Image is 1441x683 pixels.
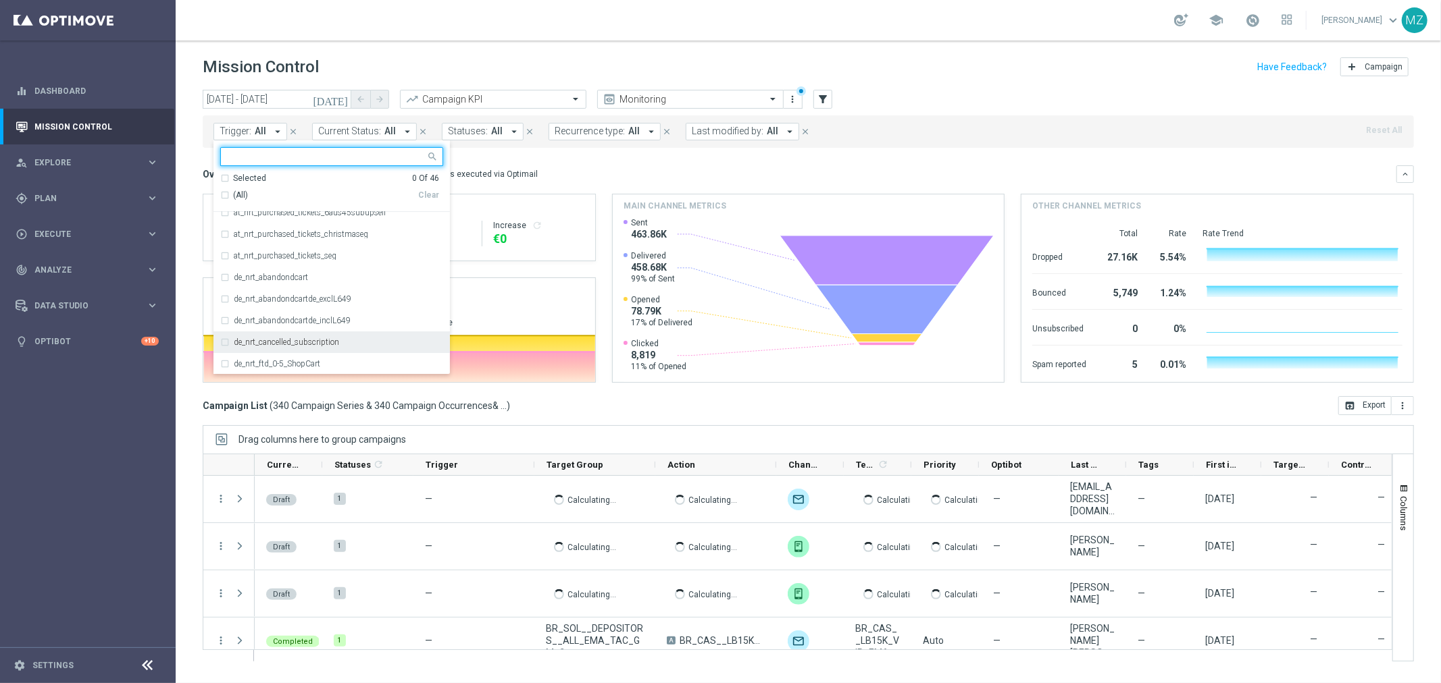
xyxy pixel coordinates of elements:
div: Analyze [16,264,146,276]
span: Drag columns here to group campaigns [238,434,406,445]
span: 463.86K [631,228,667,240]
span: Draft [273,495,290,504]
p: Calculating... [567,540,616,553]
i: keyboard_arrow_right [146,227,159,240]
span: Draft [273,543,290,551]
span: BR_CAS__LB15K_VIP_EMA_TAC_GM_SOL [680,634,765,647]
i: gps_fixed [16,192,28,204]
div: Execute [16,228,146,240]
button: Data Studio keyboard_arrow_right [15,300,159,311]
span: Priority [924,460,956,470]
span: — [1138,634,1145,647]
span: Analyze [34,266,146,274]
span: (All) [233,190,248,201]
div: MZ [1402,7,1427,33]
span: Optibot [991,460,1021,470]
label: de_nrt_abandondcartde_inclL649 [234,317,351,325]
button: more_vert [215,587,227,599]
span: — [1138,540,1145,552]
div: 5.54% [1154,245,1186,267]
div: 0% [1154,317,1186,338]
div: lightbulb Optibot +10 [15,336,159,347]
label: de_nrt_abandondcart [234,273,308,281]
span: Calculate column [371,457,384,472]
p: Calculating... [688,540,737,553]
span: Delivered [631,250,675,261]
a: Dashboard [34,73,159,109]
i: keyboard_arrow_right [146,156,159,169]
i: keyboard_arrow_right [146,263,159,276]
i: close [288,127,298,136]
label: at_nrt_purchased_tickets_6aus45subupsell [234,209,386,217]
div: person_search Explore keyboard_arrow_right [15,157,159,168]
label: — [1310,539,1317,551]
div: Selected [233,173,266,184]
div: 16 Sep 2025, Tuesday [1205,587,1234,599]
div: de_nrt_abandondcart [220,267,443,288]
i: equalizer [16,85,28,97]
button: more_vert [215,493,227,505]
div: Increase [493,220,584,231]
button: gps_fixed Plan keyboard_arrow_right [15,193,159,204]
span: Trigger [426,460,458,470]
span: Execute [34,230,146,238]
button: keyboard_arrow_down [1396,165,1414,183]
i: arrow_drop_down [784,126,796,138]
div: lior_su@optimove.com [1070,481,1115,517]
div: at_nrt_purchased_tickets_6aus45subupsell [220,202,443,223]
button: equalizer Dashboard [15,86,159,97]
span: A [667,636,676,645]
button: close [799,124,811,139]
div: Spam reported [1032,352,1086,374]
div: 16 Sep 2025, Tuesday [1205,634,1234,647]
colored-tag: Draft [266,587,297,600]
span: BR_CAS__LB15K_VIP_EMA_TAC_GM_SOL_20250916 [855,622,900,659]
i: refresh [373,459,384,470]
span: 17% of Delivered [631,317,693,328]
colored-tag: Completed [266,634,320,647]
div: de_nrt_abandondcartde_exclL649 [220,288,443,310]
i: arrow_drop_down [272,126,284,138]
label: — [1310,586,1317,598]
button: track_changes Analyze keyboard_arrow_right [15,265,159,275]
div: 1.24% [1154,281,1186,302]
p: Calculating... [877,587,926,600]
p: Calculating... [944,540,993,553]
i: keyboard_arrow_right [146,192,159,204]
span: ... [501,400,507,411]
i: close [418,127,428,136]
h2: 11% [410,301,584,317]
div: Dropped [1032,245,1086,267]
div: 27.16K [1103,245,1138,267]
multiple-options-button: Export to CSV [1338,400,1414,410]
span: First in Range [1206,460,1238,470]
i: close [662,127,672,136]
div: at_nrt_purchased_tickets_seg [220,245,443,267]
i: more_vert [788,94,799,105]
span: All [628,126,640,137]
label: — [1377,633,1385,645]
i: refresh [532,220,542,231]
span: Trigger: [220,126,251,137]
i: arrow_back [356,94,365,104]
span: Explore [34,159,146,167]
span: ( [270,400,273,412]
div: Unsubscribed [1032,317,1086,338]
span: Clicked [631,338,687,349]
label: at_nrt_purchased_tickets_seg [234,252,336,260]
i: track_changes [16,264,28,276]
div: Optimail [788,489,809,510]
button: more_vert [215,634,227,647]
span: — [425,541,432,551]
span: — [993,634,1001,647]
span: Draft [273,590,290,599]
button: close [661,124,673,139]
span: Target Group [547,460,603,470]
span: — [425,635,432,646]
i: refresh [878,459,888,470]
